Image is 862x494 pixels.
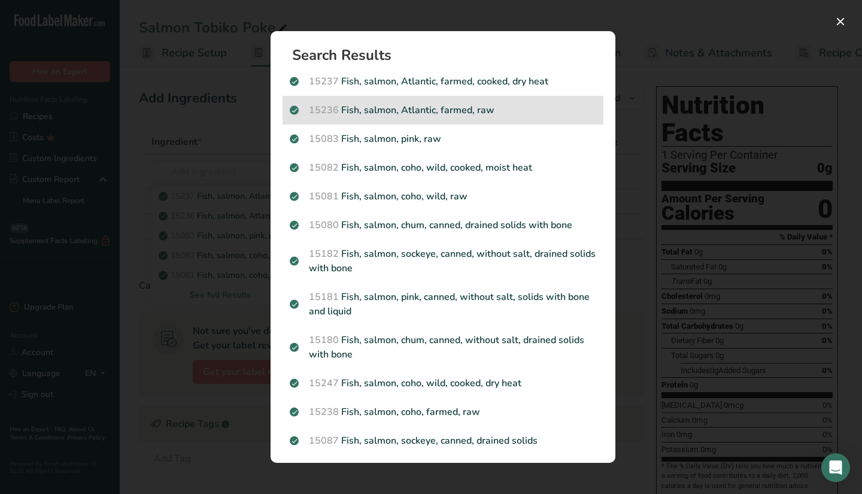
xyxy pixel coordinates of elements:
[292,48,603,62] h1: Search Results
[309,219,339,232] span: 15080
[290,333,596,362] p: Fish, salmon, chum, canned, without salt, drained solids with bone
[290,462,596,477] p: Fish, salmon, sockeye, cooked, dry heat
[290,103,596,117] p: Fish, salmon, Atlantic, farmed, raw
[309,334,339,347] span: 15180
[290,218,596,232] p: Fish, salmon, chum, canned, drained solids with bone
[290,405,596,419] p: Fish, salmon, coho, farmed, raw
[290,160,596,175] p: Fish, salmon, coho, wild, cooked, moist heat
[309,434,339,447] span: 15087
[309,377,339,390] span: 15247
[290,434,596,448] p: Fish, salmon, sockeye, canned, drained solids
[309,75,339,88] span: 15237
[309,405,339,419] span: 15238
[309,190,339,203] span: 15081
[309,290,339,304] span: 15181
[309,104,339,117] span: 15236
[821,453,850,482] div: Open Intercom Messenger
[290,132,596,146] p: Fish, salmon, pink, raw
[309,247,339,260] span: 15182
[309,161,339,174] span: 15082
[290,74,596,89] p: Fish, salmon, Atlantic, farmed, cooked, dry heat
[290,189,596,204] p: Fish, salmon, coho, wild, raw
[290,376,596,390] p: Fish, salmon, coho, wild, cooked, dry heat
[290,290,596,319] p: Fish, salmon, pink, canned, without salt, solids with bone and liquid
[290,247,596,275] p: Fish, salmon, sockeye, canned, without salt, drained solids with bone
[309,132,339,146] span: 15083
